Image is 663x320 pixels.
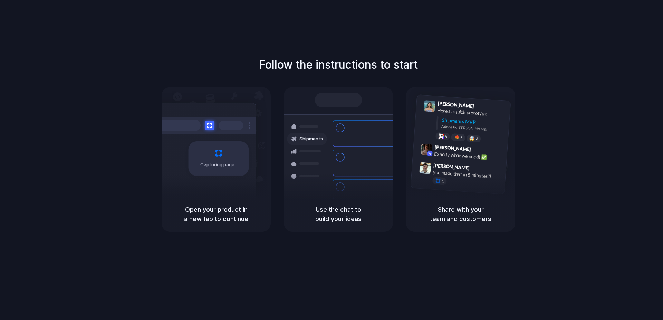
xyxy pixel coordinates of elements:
[442,179,444,183] span: 1
[445,134,447,138] span: 8
[437,107,506,118] div: Here's a quick prototype
[442,116,506,128] div: Shipments MVP
[469,136,475,141] div: 🤯
[438,100,474,110] span: [PERSON_NAME]
[441,123,505,133] div: Added by [PERSON_NAME]
[476,137,478,140] span: 3
[433,161,470,171] span: [PERSON_NAME]
[472,165,486,173] span: 9:47 AM
[200,161,239,168] span: Capturing page
[299,136,323,142] span: Shipments
[259,57,418,73] h1: Follow the instructions to start
[476,103,490,111] span: 9:41 AM
[292,205,385,223] h5: Use the chat to build your ideas
[170,205,262,223] h5: Open your product in a new tab to continue
[460,136,463,139] span: 5
[414,205,507,223] h5: Share with your team and customers
[433,169,502,180] div: you made that in 5 minutes?!
[434,150,503,162] div: Exactly what we need! ✅
[473,146,487,154] span: 9:42 AM
[434,143,471,153] span: [PERSON_NAME]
